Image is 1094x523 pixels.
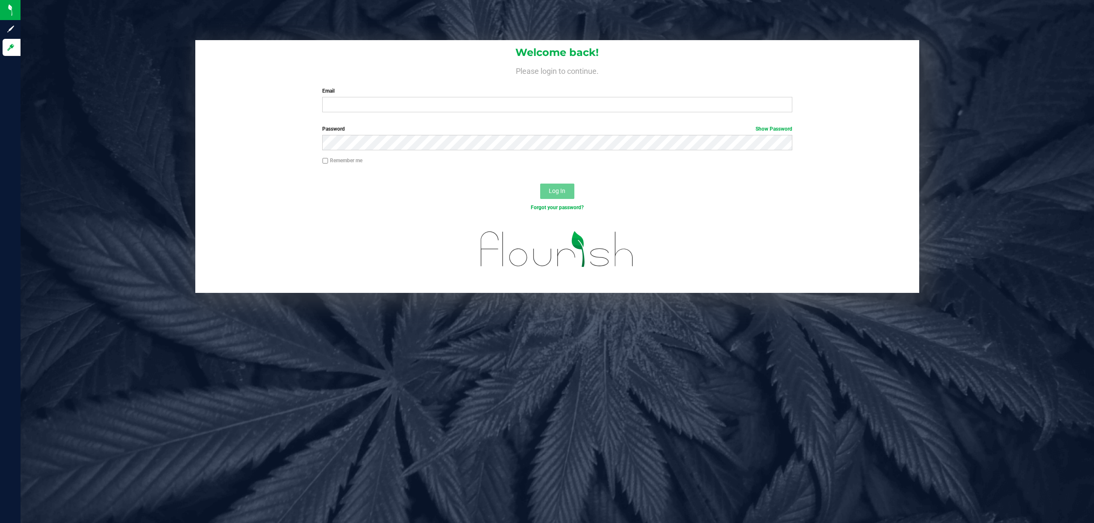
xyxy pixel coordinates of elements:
span: Password [322,126,345,132]
label: Remember me [322,157,362,164]
span: Log In [549,187,565,194]
inline-svg: Log in [6,43,15,52]
a: Show Password [756,126,792,132]
label: Email [322,87,792,95]
h4: Please login to continue. [195,65,920,75]
h1: Welcome back! [195,47,920,58]
input: Remember me [322,158,328,164]
a: Forgot your password? [531,205,584,210]
img: flourish_logo.svg [467,220,648,278]
button: Log In [540,184,574,199]
inline-svg: Sign up [6,25,15,33]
